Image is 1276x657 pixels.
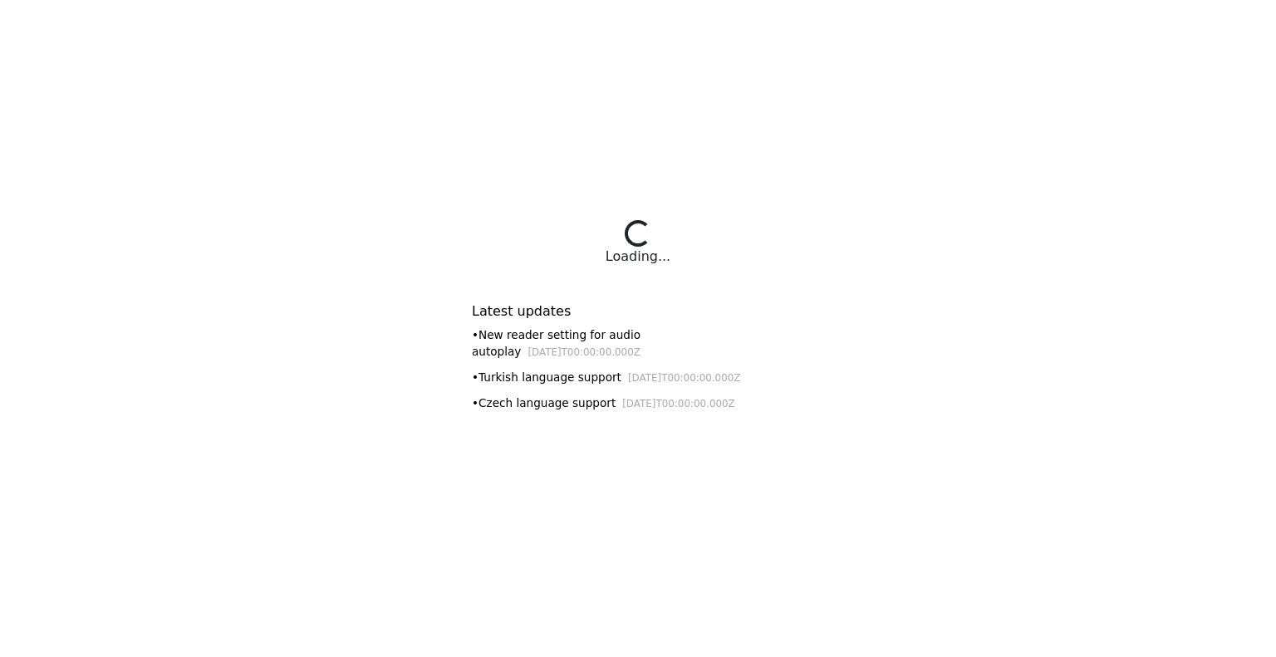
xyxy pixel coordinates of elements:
div: • Czech language support [472,395,804,412]
div: • New reader setting for audio autoplay [472,326,804,360]
h6: Latest updates [472,303,804,319]
small: [DATE]T00:00:00.000Z [528,346,640,358]
div: • Turkish language support [472,369,804,386]
small: [DATE]T00:00:00.000Z [622,398,735,409]
small: [DATE]T00:00:00.000Z [628,372,741,384]
div: Loading... [606,247,670,267]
